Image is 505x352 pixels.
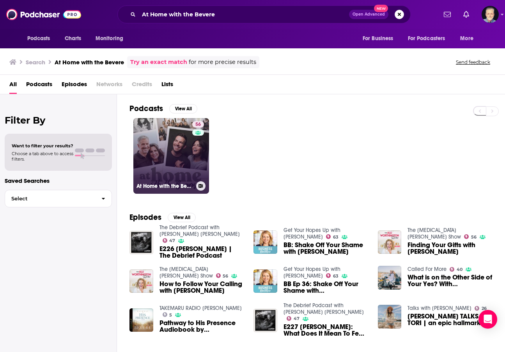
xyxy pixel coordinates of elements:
h2: Podcasts [129,104,163,113]
a: Pathway to His Presence Audiobook by Lisa Bevere, John Bevere [159,320,245,333]
span: [PERSON_NAME] TALKS W/ TORI | an epic hallmark movie love story ✨ [408,313,493,326]
img: Podchaser - Follow, Share and Rate Podcasts [6,7,81,22]
a: TAKEMARU RADIO Carol Brooks [159,305,242,311]
a: 56 [192,121,204,127]
h2: Episodes [129,212,161,222]
a: Try an exact match [130,58,187,67]
button: Send feedback [454,59,493,65]
img: Finding Your Gifts with John Bevere [378,230,402,254]
span: 5 [169,313,172,317]
a: E226 John Bevere | The Debrief Podcast [159,246,245,259]
span: BB Ep 36: Shake Off Your Shame with [PERSON_NAME] [284,281,369,294]
span: More [460,33,473,44]
input: Search podcasts, credits, & more... [139,8,349,21]
a: What is on the Other Side of Your Yes? With Alec and Maddie Bevere [408,274,493,287]
a: Finding Your Gifts with John Bevere [408,242,493,255]
a: Get Your Hopes Up with Christy Wright [284,227,340,240]
span: How to Follow Your Calling with [PERSON_NAME] [159,281,245,294]
a: Called For More [408,266,447,272]
button: open menu [357,31,403,46]
span: For Podcasters [408,33,445,44]
a: Lists [161,78,173,94]
h3: At Home with the Bevere [55,58,124,66]
a: The Alli Worthington Show [159,266,213,279]
a: JULI BEVERE TALKS W/ TORI | an epic hallmark movie love story ✨ [408,313,493,326]
span: for more precise results [189,58,256,67]
span: What is on the Other Side of Your Yes? With [PERSON_NAME] and [PERSON_NAME] [408,274,493,287]
span: E227 [PERSON_NAME]: What Does It Mean To Fear [DEMOGRAPHIC_DATA]? | The Debrief Podcast [284,324,369,337]
a: Episodes [62,78,87,94]
span: Charts [65,33,82,44]
a: 47 [287,316,299,321]
span: Open Advanced [353,12,385,16]
span: 47 [294,317,299,320]
a: 63 [326,234,338,239]
button: Show profile menu [482,6,499,23]
a: BB: Shake Off Your Shame with Lisa Bevere [284,242,369,255]
a: The Alli Worthington Show [408,227,461,240]
span: Podcasts [27,33,50,44]
span: Finding Your Gifts with [PERSON_NAME] [408,242,493,255]
button: open menu [90,31,133,46]
span: 56 [195,121,201,129]
span: For Business [363,33,393,44]
a: All [9,78,17,94]
button: open menu [455,31,483,46]
img: User Profile [482,6,499,23]
span: BB: Shake Off Your Shame with [PERSON_NAME] [284,242,369,255]
span: Networks [96,78,122,94]
a: E227 John Bevere: What Does It Mean To Fear God? | The Debrief Podcast [284,324,369,337]
span: Logged in as JonesLiterary [482,6,499,23]
span: 56 [223,274,228,278]
img: How to Follow Your Calling with Lisa Bevere [129,269,153,293]
div: Open Intercom Messenger [478,310,497,329]
button: Select [5,190,112,207]
a: Talks with Tori [408,305,471,311]
span: Select [5,196,95,201]
h2: Filter By [5,115,112,126]
img: E226 John Bevere | The Debrief Podcast [129,231,153,255]
h3: At Home with the Beveres [136,183,193,189]
a: 47 [163,238,175,243]
button: open menu [403,31,457,46]
span: 47 [169,239,175,242]
img: JULI BEVERE TALKS W/ TORI | an epic hallmark movie love story ✨ [378,305,402,329]
button: Open AdvancedNew [349,10,388,19]
a: The Debrief Podcast with Matthew Stephen Brown [284,302,364,315]
a: Podcasts [26,78,52,94]
p: Saved Searches [5,177,112,184]
a: How to Follow Your Calling with Lisa Bevere [159,281,245,294]
span: 63 [333,235,338,239]
a: 56 [216,273,229,278]
a: 26 [475,306,487,311]
a: EpisodesView All [129,212,196,222]
a: 56 [464,234,477,239]
img: BB: Shake Off Your Shame with Lisa Bevere [253,230,277,254]
h3: Search [26,58,45,66]
a: Show notifications dropdown [441,8,454,21]
img: E227 John Bevere: What Does It Mean To Fear God? | The Debrief Podcast [253,309,277,333]
span: Credits [132,78,152,94]
button: View All [169,104,197,113]
a: PodcastsView All [129,104,197,113]
span: New [374,5,388,12]
img: What is on the Other Side of Your Yes? With Alec and Maddie Bevere [378,266,402,290]
span: Choose a tab above to access filters. [12,151,73,162]
a: 63 [326,273,338,278]
span: E226 [PERSON_NAME] | The Debrief Podcast [159,246,245,259]
img: BB Ep 36: Shake Off Your Shame with Lisa Bevere [253,269,277,293]
button: View All [168,213,196,222]
img: Pathway to His Presence Audiobook by Lisa Bevere, John Bevere [129,308,153,332]
a: The Debrief Podcast with Matthew Stephen Brown [159,224,240,237]
a: Show notifications dropdown [460,8,472,21]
